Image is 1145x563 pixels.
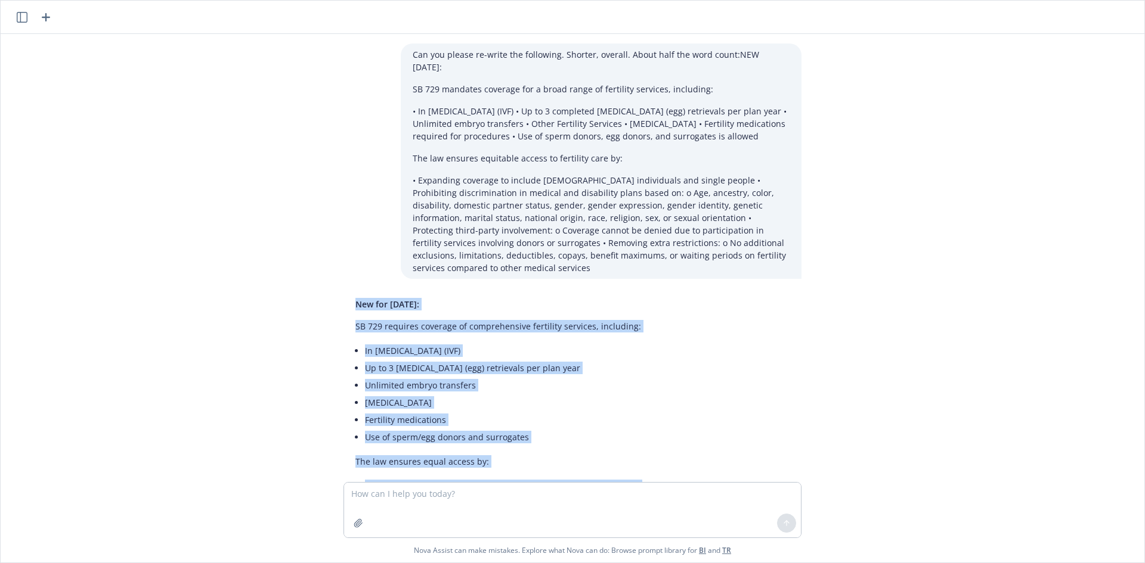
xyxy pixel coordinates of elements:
p: • In [MEDICAL_DATA] (IVF) • Up to 3 completed [MEDICAL_DATA] (egg) retrievals per plan year • Unl... [413,105,790,142]
span: New for [DATE]: [355,298,419,310]
p: SB 729 requires coverage of comprehensive fertility services, including: [355,320,790,332]
span: Nova Assist can make mistakes. Explore what Nova can do: Browse prompt library for and [5,538,1140,562]
li: Up to 3 [MEDICAL_DATA] (egg) retrievals per plan year [365,359,790,377]
p: • Expanding coverage to include [DEMOGRAPHIC_DATA] individuals and single people • Prohibiting di... [413,174,790,274]
a: TR [722,545,731,555]
li: Expanding coverage to [DEMOGRAPHIC_DATA] and single individuals [365,477,790,494]
li: Use of sperm/egg donors and surrogates [365,428,790,446]
li: [MEDICAL_DATA] [365,394,790,411]
li: Unlimited embryo transfers [365,377,790,394]
li: In [MEDICAL_DATA] (IVF) [365,342,790,359]
p: The law ensures equal access by: [355,455,790,468]
li: Fertility medications [365,411,790,428]
p: The law ensures equitable access to fertility care by: [413,152,790,164]
p: Can you please re-write the following. Shorter, overall. About half the word count:NEW [DATE]: [413,48,790,73]
a: BI [699,545,706,555]
p: SB 729 mandates coverage for a broad range of fertility services, including: [413,83,790,95]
